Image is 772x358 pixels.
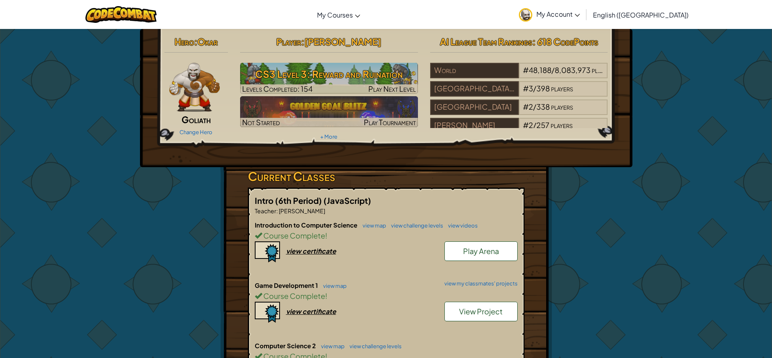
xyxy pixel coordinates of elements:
span: Course Complete [262,291,325,301]
img: goliath-pose.png [169,63,220,112]
a: English ([GEOGRAPHIC_DATA]) [589,4,693,26]
span: (JavaScript) [324,195,371,206]
span: : [301,36,304,47]
span: Player [276,36,301,47]
div: view certificate [286,307,336,316]
a: view videos [444,222,478,229]
a: view map [317,343,345,349]
a: + More [320,133,337,140]
a: Not StartedPlay Tournament [240,96,418,127]
span: 257 [536,120,549,130]
a: view certificate [255,247,336,255]
span: 8,083,973 [555,65,590,75]
a: view map [359,222,386,229]
span: ! [325,231,327,240]
a: [PERSON_NAME]#2/257players [430,126,608,135]
div: [PERSON_NAME] [430,118,519,133]
span: My Courses [317,11,353,19]
a: view my classmates' projects [440,281,518,286]
span: My Account [536,10,580,18]
span: Play Arena [463,246,499,256]
div: World [430,63,519,78]
img: Golden Goal [240,96,418,127]
span: Hero [175,36,194,47]
span: Computer Science 2 [255,342,317,349]
span: 2 [529,120,533,130]
div: view certificate [286,247,336,255]
span: / [551,65,555,75]
a: view certificate [255,307,336,316]
span: Course Complete [262,231,325,240]
img: certificate-icon.png [255,302,280,323]
span: # [523,65,529,75]
span: : [276,207,278,214]
span: 338 [536,102,550,111]
span: Teacher [255,207,276,214]
span: ! [325,291,327,301]
span: : 618 CodePoints [532,36,598,47]
span: Game Development 1 [255,281,319,289]
div: [GEOGRAPHIC_DATA] (4368) [430,81,519,97]
a: World#48,188/8,083,973players [430,71,608,80]
span: Goliath [182,114,211,125]
span: players [551,102,573,111]
span: players [551,84,573,93]
span: 3 [529,84,533,93]
img: CS3 Level 3: Reward and Ruination [240,63,418,94]
img: avatar [519,8,532,22]
span: # [523,84,529,93]
a: view map [319,283,347,289]
span: 2 [529,102,533,111]
span: / [533,102,536,111]
a: view challenge levels [387,222,443,229]
span: / [533,84,536,93]
span: AI League Team Rankings [440,36,532,47]
span: 48,188 [529,65,551,75]
a: [GEOGRAPHIC_DATA] (4368)#3/398players [430,89,608,98]
img: certificate-icon.png [255,241,280,263]
span: Play Next Level [368,84,416,93]
span: players [592,65,614,75]
span: Introduction to Computer Science [255,221,359,229]
span: Intro (6th Period) [255,195,324,206]
span: # [523,120,529,130]
div: [GEOGRAPHIC_DATA] [430,99,519,115]
span: [PERSON_NAME] [278,207,325,214]
img: CodeCombat logo [85,6,157,23]
a: My Account [515,2,584,27]
h3: Current Classes [248,167,525,186]
span: [PERSON_NAME] [304,36,381,47]
h3: CS3 Level 3: Reward and Ruination [240,65,418,83]
span: Levels Completed: 154 [242,84,313,93]
span: View Project [459,307,503,316]
a: [GEOGRAPHIC_DATA]#2/338players [430,107,608,117]
span: players [551,120,573,130]
span: Not Started [242,117,280,127]
a: Play Next Level [240,63,418,94]
a: view challenge levels [346,343,402,349]
a: Change Hero [179,129,212,135]
span: # [523,102,529,111]
span: English ([GEOGRAPHIC_DATA]) [593,11,689,19]
span: Play Tournament [364,117,416,127]
span: / [533,120,536,130]
span: 398 [536,84,550,93]
a: My Courses [313,4,364,26]
span: Okar [197,36,218,47]
span: : [194,36,197,47]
